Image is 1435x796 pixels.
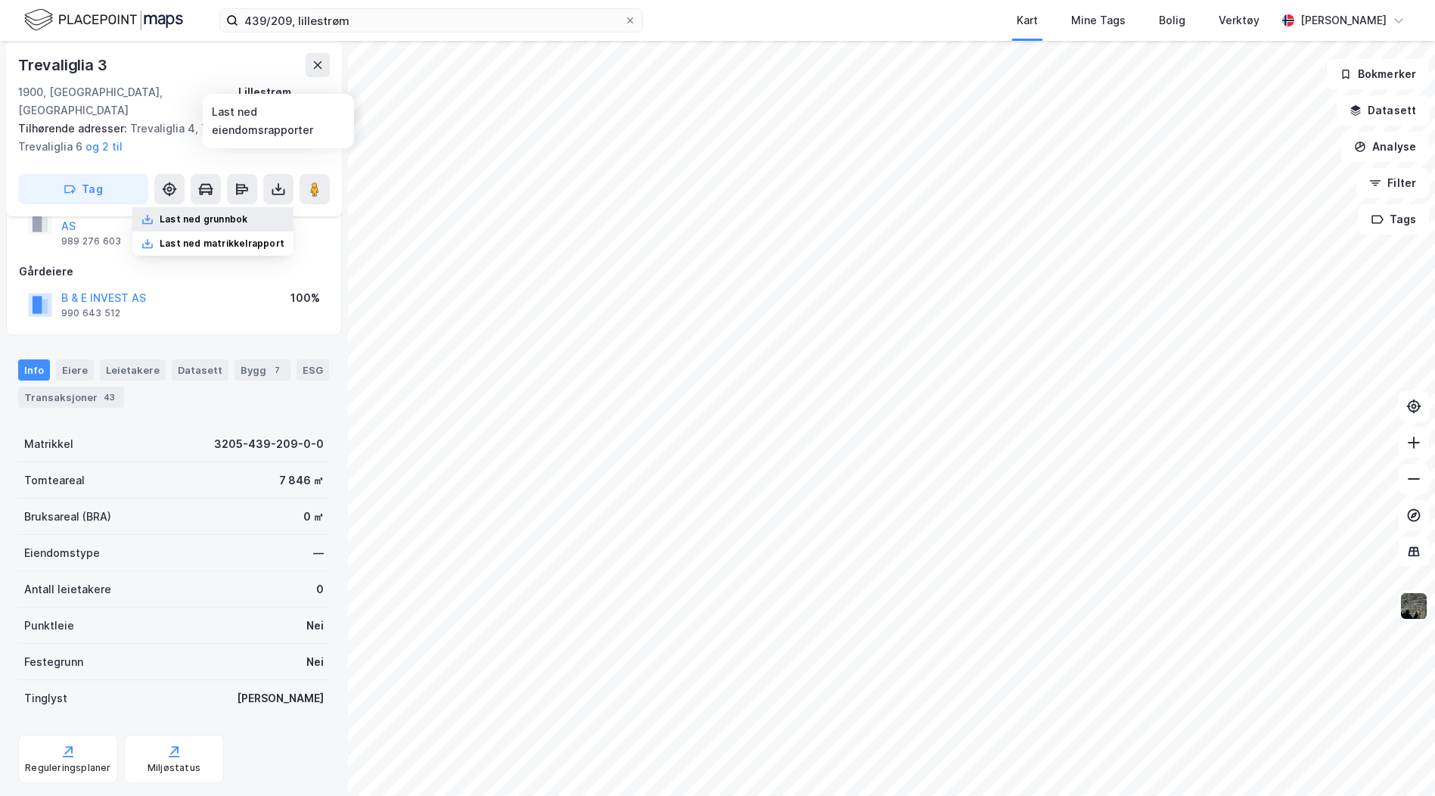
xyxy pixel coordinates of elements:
button: Bokmerker [1327,59,1429,89]
div: Tomteareal [24,471,85,490]
div: Kontrollprogram for chat [1359,723,1435,796]
div: — [313,544,324,562]
div: Reguleringsplaner [25,762,110,774]
div: Transaksjoner [18,387,124,408]
img: 9k= [1399,592,1428,620]
div: Datasett [172,359,228,381]
div: Eiere [56,359,94,381]
div: Gårdeiere [19,263,329,281]
div: [PERSON_NAME] [237,689,324,707]
div: 1900, [GEOGRAPHIC_DATA], [GEOGRAPHIC_DATA] [18,83,238,120]
div: 990 643 512 [61,307,120,319]
div: Verktøy [1219,11,1260,30]
div: 7 846 ㎡ [279,471,324,490]
div: Nei [306,617,324,635]
div: Leietakere [100,359,166,381]
button: Tag [18,174,148,204]
div: Bruksareal (BRA) [24,508,111,526]
div: Lillestrøm, 439/209 [238,83,330,120]
div: 989 276 603 [61,235,121,247]
div: Mine Tags [1071,11,1126,30]
div: Punktleie [24,617,74,635]
div: Trevaliglia 4, Trevaliglia 5, Trevaliglia 6 [18,120,318,156]
span: Tilhørende adresser: [18,122,130,135]
div: 100% [290,289,320,307]
div: 3205-439-209-0-0 [214,435,324,453]
div: 7 [269,362,284,378]
button: Analyse [1341,132,1429,162]
button: Datasett [1337,95,1429,126]
div: Last ned grunnbok [160,213,247,225]
input: Søk på adresse, matrikkel, gårdeiere, leietakere eller personer [238,9,624,32]
div: 0 [316,580,324,599]
div: Kart [1017,11,1038,30]
iframe: Chat Widget [1359,723,1435,796]
button: Tags [1359,204,1429,235]
div: Antall leietakere [24,580,111,599]
div: 0 ㎡ [303,508,324,526]
div: Eiendomstype [24,544,100,562]
div: Nei [306,653,324,671]
div: Bolig [1159,11,1185,30]
div: Miljøstatus [148,762,200,774]
div: Matrikkel [24,435,73,453]
div: Trevaliglia 3 [18,53,110,77]
div: ESG [297,359,329,381]
img: logo.f888ab2527a4732fd821a326f86c7f29.svg [24,7,183,33]
div: Tinglyst [24,689,67,707]
div: Festegrunn [24,653,83,671]
div: [PERSON_NAME] [1300,11,1387,30]
div: 43 [101,390,118,405]
button: Filter [1356,168,1429,198]
div: Info [18,359,50,381]
div: Bygg [235,359,290,381]
div: Last ned matrikkelrapport [160,238,284,250]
